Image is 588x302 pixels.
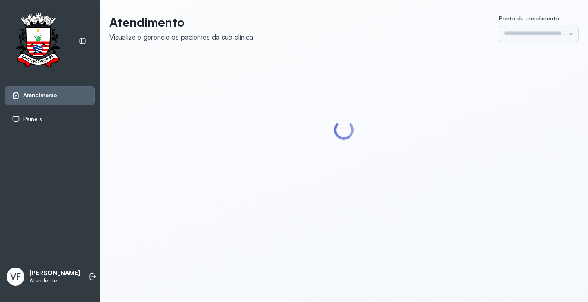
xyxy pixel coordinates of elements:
[29,269,80,277] p: [PERSON_NAME]
[29,277,80,284] p: Atendente
[23,116,42,123] span: Painéis
[23,92,57,99] span: Atendimento
[109,33,253,41] div: Visualize e gerencie os pacientes da sua clínica
[9,13,67,70] img: Logotipo do estabelecimento
[109,15,253,29] p: Atendimento
[499,15,559,22] span: Ponto de atendimento
[12,92,88,100] a: Atendimento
